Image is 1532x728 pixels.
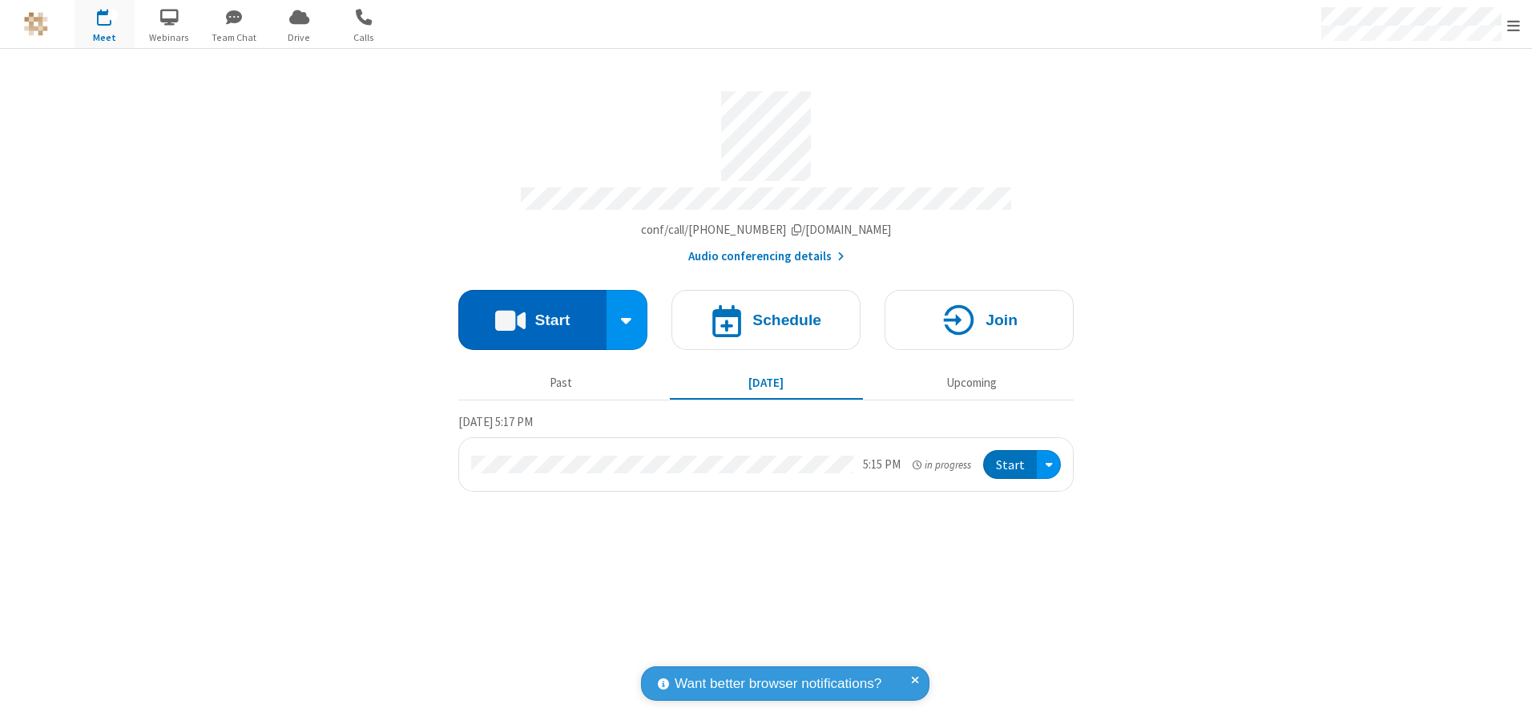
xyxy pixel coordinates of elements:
[24,12,48,36] img: QA Selenium DO NOT DELETE OR CHANGE
[534,312,570,328] h4: Start
[983,450,1037,480] button: Start
[458,414,533,429] span: [DATE] 5:17 PM
[641,222,892,237] span: Copy my meeting room link
[204,30,264,45] span: Team Chat
[641,221,892,239] button: Copy my meeting room linkCopy my meeting room link
[986,312,1018,328] h4: Join
[75,30,135,45] span: Meet
[863,456,901,474] div: 5:15 PM
[1037,450,1061,480] div: Open menu
[885,290,1074,350] button: Join
[458,79,1074,266] section: Account details
[458,290,607,350] button: Start
[108,9,119,21] div: 1
[1492,686,1520,717] iframe: Chat
[269,30,329,45] span: Drive
[752,312,821,328] h4: Schedule
[675,674,881,694] span: Want better browser notifications?
[334,30,394,45] span: Calls
[458,412,1074,493] section: Today's Meetings
[607,290,648,350] div: Start conference options
[688,247,845,266] button: Audio conferencing details
[139,30,200,45] span: Webinars
[670,368,863,398] button: [DATE]
[671,290,861,350] button: Schedule
[465,368,658,398] button: Past
[875,368,1068,398] button: Upcoming
[913,457,971,473] em: in progress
